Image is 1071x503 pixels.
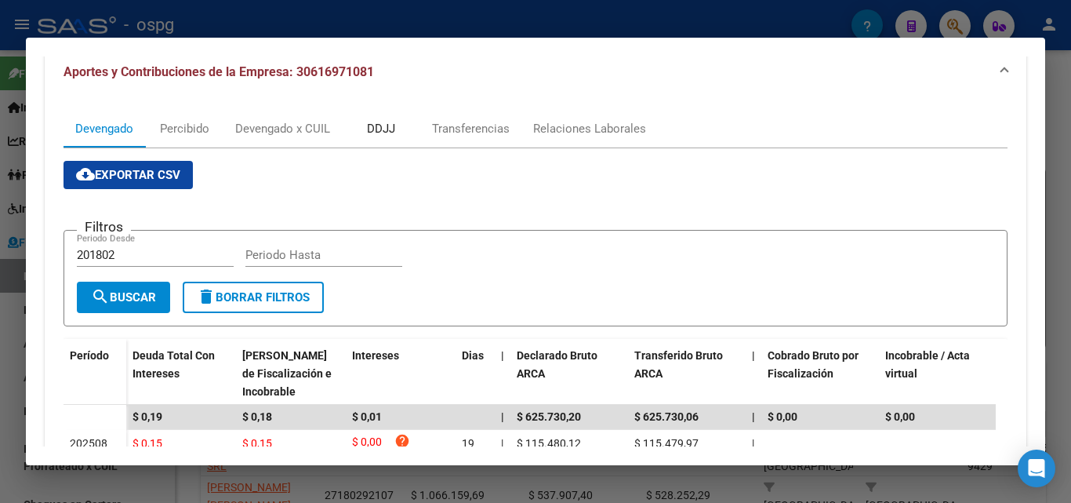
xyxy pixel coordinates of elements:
[462,437,474,450] span: 19
[885,349,970,380] span: Incobrable / Acta virtual
[517,410,581,423] span: $ 625.730,20
[70,349,109,362] span: Período
[352,349,399,362] span: Intereses
[45,47,1026,97] mat-expansion-panel-header: Aportes y Contribuciones de la Empresa: 30616971081
[77,218,131,235] h3: Filtros
[1018,450,1055,487] div: Open Intercom Messenger
[367,120,395,137] div: DDJJ
[517,349,597,380] span: Declarado Bruto ARCA
[501,349,504,362] span: |
[456,339,495,408] datatable-header-cell: Dias
[628,339,746,408] datatable-header-cell: Transferido Bruto ARCA
[346,339,456,408] datatable-header-cell: Intereses
[242,410,272,423] span: $ 0,18
[133,410,162,423] span: $ 0,19
[77,282,170,313] button: Buscar
[432,120,510,137] div: Transferencias
[183,282,324,313] button: Borrar Filtros
[126,339,236,408] datatable-header-cell: Deuda Total Con Intereses
[879,339,997,408] datatable-header-cell: Incobrable / Acta virtual
[634,437,699,450] span: $ 115.479,97
[242,437,272,450] span: $ 0,15
[517,437,581,450] span: $ 115.480,12
[133,349,215,380] span: Deuda Total Con Intereses
[768,349,859,380] span: Cobrado Bruto por Fiscalización
[64,161,193,189] button: Exportar CSV
[495,339,510,408] datatable-header-cell: |
[75,120,133,137] div: Devengado
[70,437,107,450] span: 202508
[91,290,156,304] span: Buscar
[160,120,209,137] div: Percibido
[76,165,95,184] mat-icon: cloud_download
[510,339,628,408] datatable-header-cell: Declarado Bruto ARCA
[64,64,374,79] span: Aportes y Contribuciones de la Empresa: 30616971081
[352,433,382,454] span: $ 0,00
[634,349,723,380] span: Transferido Bruto ARCA
[634,410,699,423] span: $ 625.730,06
[91,287,110,306] mat-icon: search
[752,410,755,423] span: |
[501,437,503,450] span: |
[501,410,504,423] span: |
[752,437,754,450] span: |
[352,410,382,423] span: $ 0,01
[236,339,346,408] datatable-header-cell: Deuda Bruta Neto de Fiscalización e Incobrable
[394,433,410,449] i: help
[64,339,126,405] datatable-header-cell: Período
[761,339,879,408] datatable-header-cell: Cobrado Bruto por Fiscalización
[462,349,484,362] span: Dias
[133,437,162,450] span: $ 0,15
[752,349,755,362] span: |
[197,290,310,304] span: Borrar Filtros
[235,120,330,137] div: Devengado x CUIL
[533,120,646,137] div: Relaciones Laborales
[76,168,180,182] span: Exportar CSV
[885,410,915,423] span: $ 0,00
[242,349,332,398] span: [PERSON_NAME] de Fiscalización e Incobrable
[197,287,216,306] mat-icon: delete
[768,410,797,423] span: $ 0,00
[746,339,761,408] datatable-header-cell: |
